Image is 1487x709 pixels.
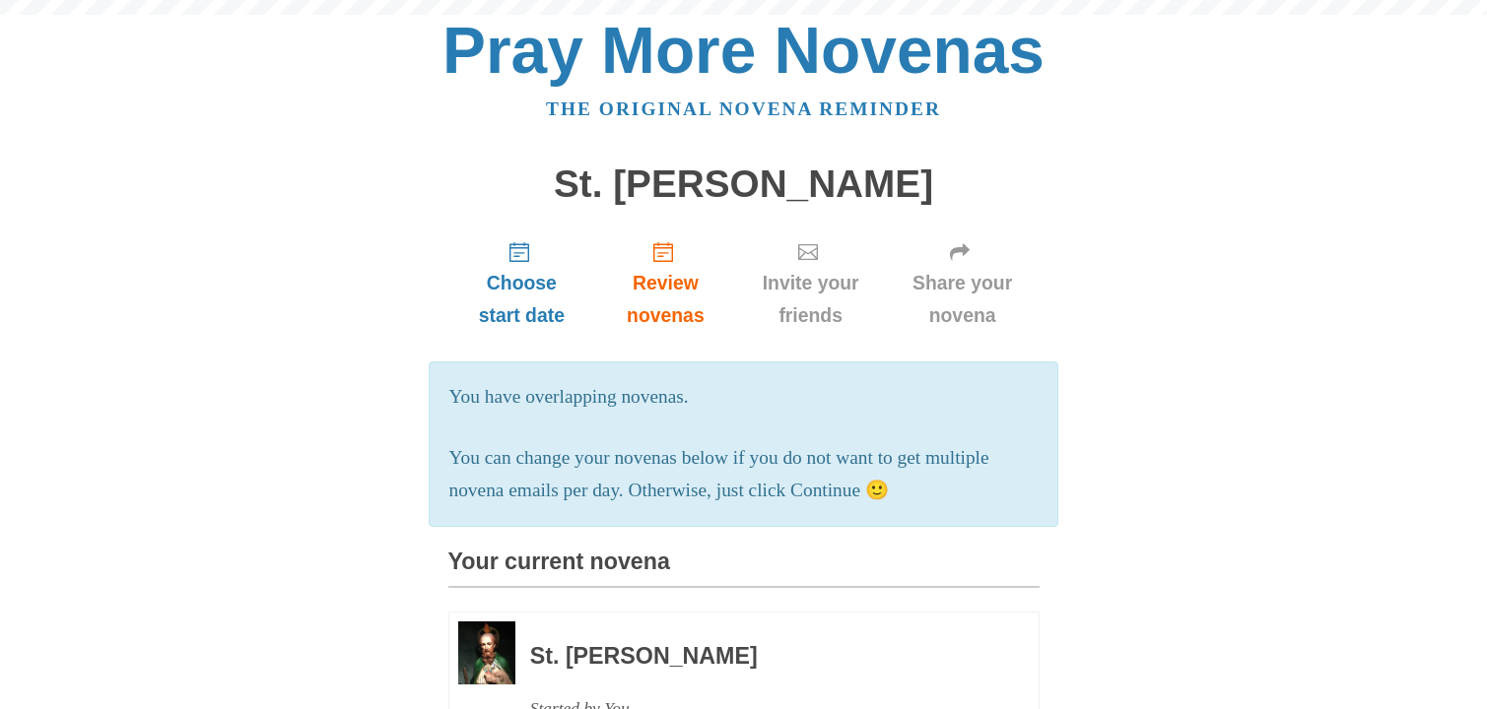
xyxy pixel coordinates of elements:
[468,267,576,332] span: Choose start date
[449,381,1039,414] p: You have overlapping novenas.
[448,225,596,342] a: Choose start date
[448,163,1040,206] h1: St. [PERSON_NAME]
[906,267,1020,332] span: Share your novena
[615,267,715,332] span: Review novenas
[448,549,1040,588] h3: Your current novena
[756,267,866,332] span: Invite your friends
[736,225,886,342] a: Invite your friends
[442,14,1045,87] a: Pray More Novenas
[886,225,1040,342] a: Share your novena
[530,644,985,670] h3: St. [PERSON_NAME]
[449,442,1039,507] p: You can change your novenas below if you do not want to get multiple novena emails per day. Other...
[546,98,941,119] a: The original novena reminder
[595,225,735,342] a: Review novenas
[458,621,515,683] img: Novena image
